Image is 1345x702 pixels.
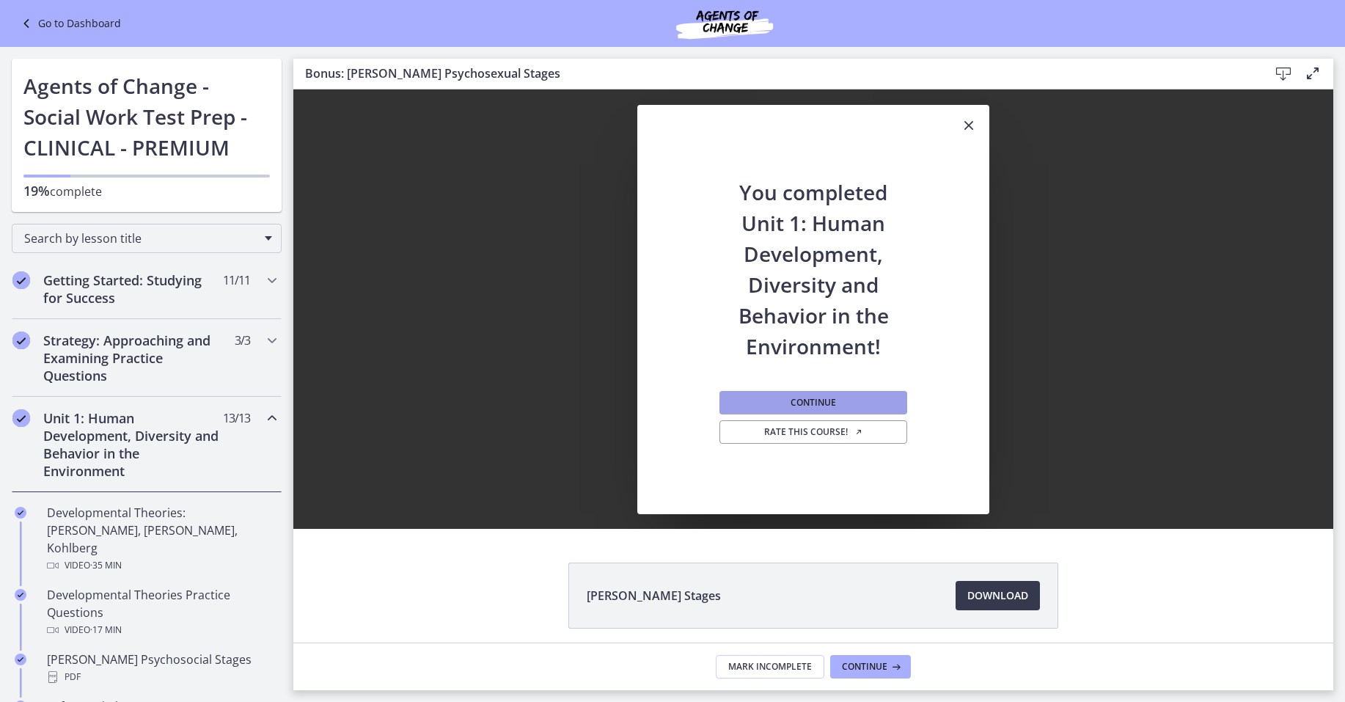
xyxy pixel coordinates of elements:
[90,621,122,639] span: · 17 min
[305,65,1245,82] h3: Bonus: [PERSON_NAME] Psychosexual Stages
[719,391,907,414] button: Continue
[948,105,989,147] button: Close
[47,651,276,686] div: [PERSON_NAME] Psychosocial Stages
[15,654,26,665] i: Completed
[47,586,276,639] div: Developmental Theories Practice Questions
[47,668,276,686] div: PDF
[90,557,122,574] span: · 35 min
[791,397,836,409] span: Continue
[47,557,276,574] div: Video
[728,661,812,673] span: Mark Incomplete
[235,332,250,349] span: 3 / 3
[23,182,270,200] p: complete
[719,420,907,444] a: Rate this course! Opens in a new window
[830,655,911,679] button: Continue
[47,621,276,639] div: Video
[716,655,824,679] button: Mark Incomplete
[12,332,30,349] i: Completed
[717,147,910,362] h2: You completed Unit 1: Human Development, Diversity and Behavior in the Environment!
[587,587,721,604] span: [PERSON_NAME] Stages
[15,589,26,601] i: Completed
[43,271,222,307] h2: Getting Started: Studying for Success
[47,504,276,574] div: Developmental Theories: [PERSON_NAME], [PERSON_NAME], Kohlberg
[12,224,282,253] div: Search by lesson title
[12,409,30,427] i: Completed
[223,271,250,289] span: 11 / 11
[23,182,50,200] span: 19%
[637,6,813,41] img: Agents of Change
[18,15,121,32] a: Go to Dashboard
[956,581,1040,610] a: Download
[43,409,222,480] h2: Unit 1: Human Development, Diversity and Behavior in the Environment
[854,428,863,436] i: Opens in a new window
[764,426,863,438] span: Rate this course!
[967,587,1028,604] span: Download
[15,507,26,519] i: Completed
[24,230,257,246] span: Search by lesson title
[23,70,270,163] h1: Agents of Change - Social Work Test Prep - CLINICAL - PREMIUM
[43,332,222,384] h2: Strategy: Approaching and Examining Practice Questions
[842,661,887,673] span: Continue
[223,409,250,427] span: 13 / 13
[12,271,30,289] i: Completed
